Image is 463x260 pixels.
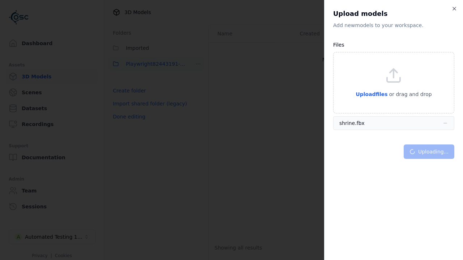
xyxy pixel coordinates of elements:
div: shrine.fbx [339,120,365,127]
label: Files [333,42,344,48]
span: Upload files [356,91,387,97]
h2: Upload models [333,9,454,19]
p: or drag and drop [388,90,432,99]
p: Add new model s to your workspace. [333,22,454,29]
